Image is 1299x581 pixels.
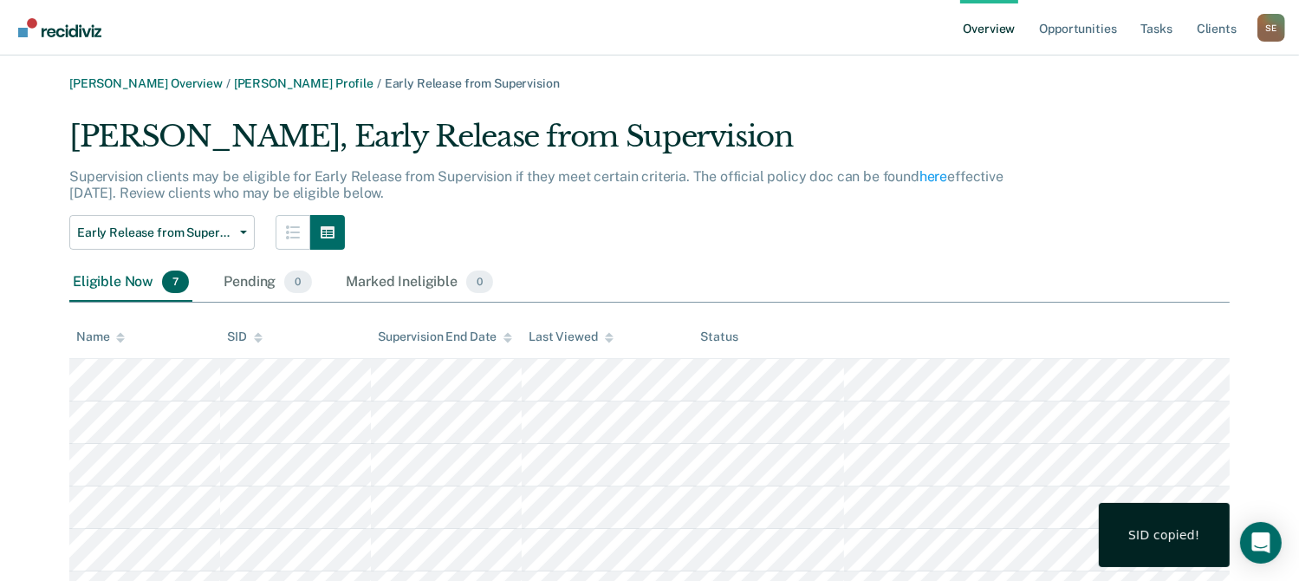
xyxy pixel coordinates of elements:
[373,76,385,90] span: /
[69,119,1043,168] div: [PERSON_NAME], Early Release from Supervision
[18,18,101,37] img: Recidiviz
[284,271,311,293] span: 0
[69,215,255,250] button: Early Release from Supervision
[1257,14,1285,42] div: S E
[223,76,234,90] span: /
[1257,14,1285,42] button: Profile dropdown button
[227,330,263,344] div: SID
[220,264,315,302] div: Pending0
[69,264,192,302] div: Eligible Now7
[76,330,125,344] div: Name
[378,330,512,344] div: Supervision End Date
[529,330,613,344] div: Last Viewed
[162,271,189,293] span: 7
[466,271,493,293] span: 0
[343,264,497,302] div: Marked Ineligible0
[385,76,560,90] span: Early Release from Supervision
[234,76,373,90] a: [PERSON_NAME] Profile
[1240,522,1282,564] div: Open Intercom Messenger
[919,168,947,185] a: here
[700,330,737,344] div: Status
[77,225,233,240] span: Early Release from Supervision
[69,168,1003,201] p: Supervision clients may be eligible for Early Release from Supervision if they meet certain crite...
[69,76,223,90] a: [PERSON_NAME] Overview
[1128,527,1200,543] div: SID copied!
